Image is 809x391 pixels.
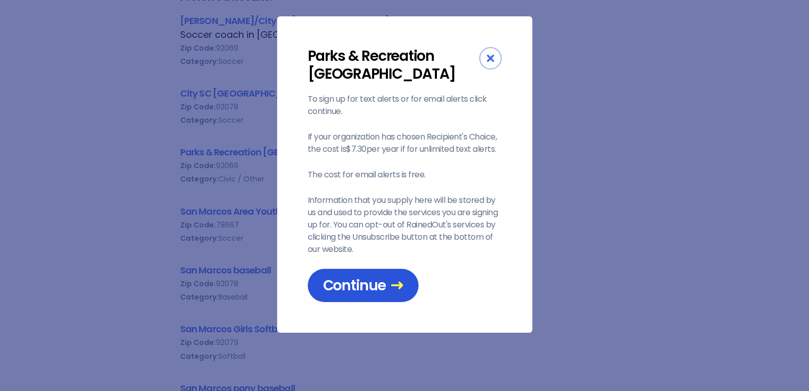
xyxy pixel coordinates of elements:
span: Continue [323,277,403,294]
p: Information that you supply here will be stored by us and used to provide the services you are si... [308,194,502,256]
div: Close [479,47,502,70]
div: Parks & Recreation [GEOGRAPHIC_DATA] [308,47,479,83]
p: The cost for email alerts is free. [308,169,502,181]
p: To sign up for text alerts or for email alerts click continue. [308,93,502,118]
p: If your organization has chosen Recipient's Choice, the cost is $7.30 per year if for unlimited t... [308,131,502,155]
